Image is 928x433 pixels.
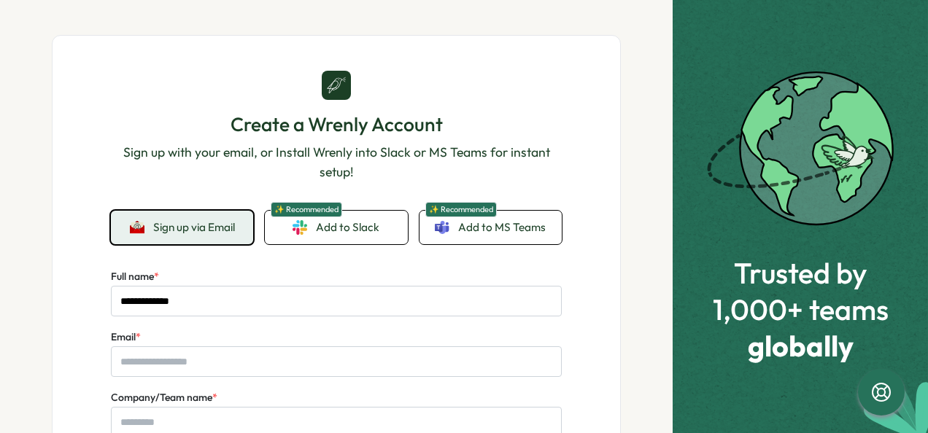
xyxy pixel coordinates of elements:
button: Sign up via Email [111,211,253,244]
label: Company/Team name [111,390,217,406]
span: Trusted by [713,257,889,289]
span: globally [713,329,889,362]
p: Sign up with your email, or Install Wrenly into Slack or MS Teams for instant setup! [111,143,562,182]
span: Sign up via Email [153,221,235,234]
span: ✨ Recommended [425,202,497,217]
span: 1,000+ teams [713,293,889,325]
a: ✨ RecommendedAdd to Slack [265,211,407,244]
h1: Create a Wrenly Account [111,112,562,137]
a: ✨ RecommendedAdd to MS Teams [419,211,562,244]
span: Add to MS Teams [458,219,546,235]
span: Add to Slack [316,219,379,235]
label: Full name [111,269,159,285]
span: ✨ Recommended [271,202,342,217]
label: Email [111,329,141,346]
